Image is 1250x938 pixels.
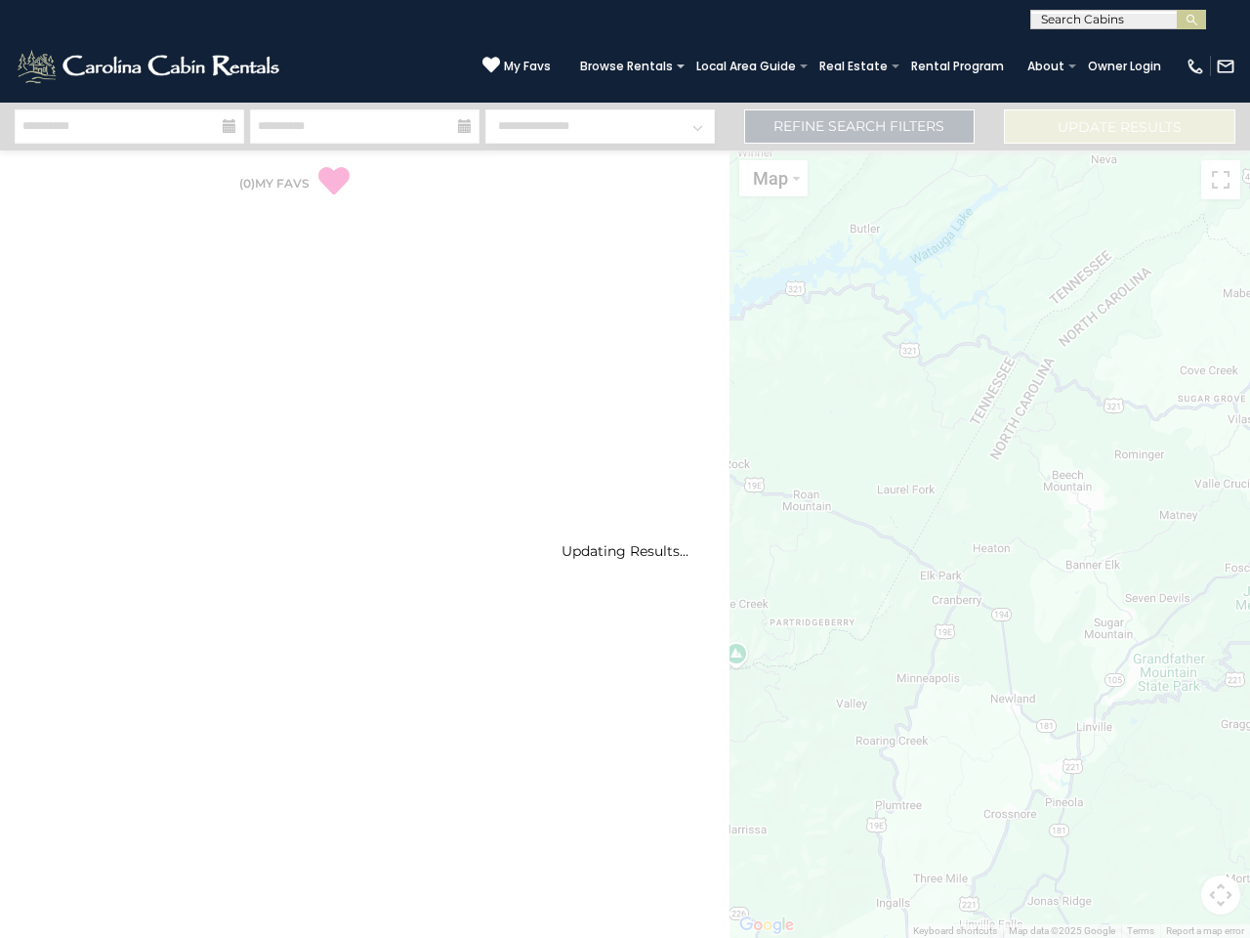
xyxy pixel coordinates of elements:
img: mail-regular-white.png [1216,57,1235,76]
img: White-1-2.png [15,47,285,86]
span: My Favs [504,58,551,75]
a: About [1018,53,1074,80]
a: Rental Program [901,53,1014,80]
a: Browse Rentals [570,53,683,80]
a: Real Estate [810,53,897,80]
a: Owner Login [1078,53,1171,80]
a: My Favs [482,56,551,76]
a: Local Area Guide [687,53,806,80]
img: phone-regular-white.png [1186,57,1205,76]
